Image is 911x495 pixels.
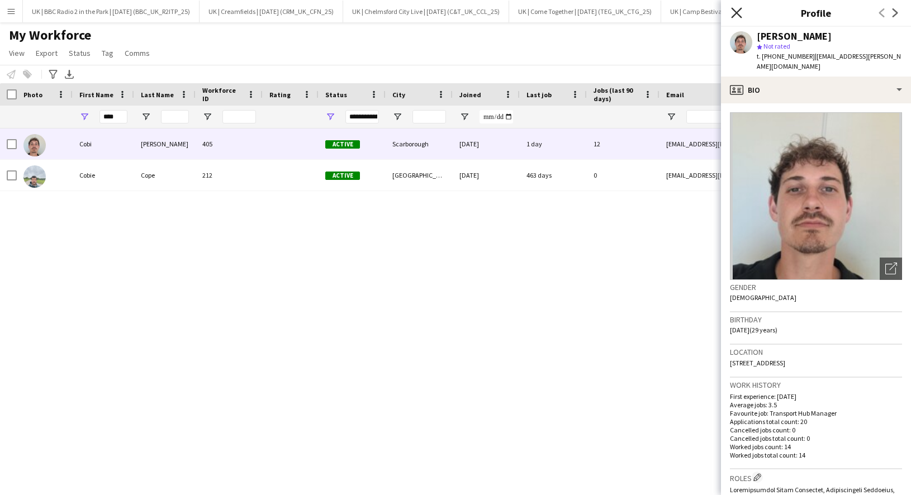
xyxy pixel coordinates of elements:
div: 405 [196,128,263,159]
span: My Workforce [9,27,91,44]
img: Cobi Venning-Brown [23,134,46,156]
div: Bio [721,77,911,103]
span: Export [36,48,58,58]
p: Favourite job: Transport Hub Manager [730,409,902,417]
input: Email Filter Input [686,110,876,123]
span: | [EMAIL_ADDRESS][PERSON_NAME][DOMAIN_NAME] [757,52,901,70]
span: View [9,48,25,58]
div: [DATE] [453,128,520,159]
div: 463 days [520,160,587,191]
div: [PERSON_NAME] [757,31,832,41]
span: Photo [23,91,42,99]
p: First experience: [DATE] [730,392,902,401]
button: UK | Come Together | [DATE] (TEG_UK_CTG_25) [509,1,661,22]
button: UK | Chelmsford City Live | [DATE] (C&T_UK_CCL_25) [343,1,509,22]
input: Joined Filter Input [480,110,513,123]
button: UK | Camp Bestival [GEOGRAPHIC_DATA] | [DATE] (SFG/ APL_UK_CBS_25) [661,1,886,22]
span: First Name [79,91,113,99]
span: Rating [269,91,291,99]
span: Joined [459,91,481,99]
button: Open Filter Menu [79,112,89,122]
img: Cobie Cope [23,165,46,188]
span: City [392,91,405,99]
h3: Profile [721,6,911,20]
button: Open Filter Menu [459,112,469,122]
div: Cobi [73,128,134,159]
app-action-btn: Advanced filters [46,68,60,81]
span: [DEMOGRAPHIC_DATA] [730,293,796,302]
span: Email [666,91,684,99]
span: [DATE] (29 years) [730,326,777,334]
p: Average jobs: 3.5 [730,401,902,409]
div: Cobie [73,160,134,191]
input: Workforce ID Filter Input [222,110,256,123]
span: Jobs (last 90 days) [594,86,639,103]
div: [EMAIL_ADDRESS][DOMAIN_NAME] [659,160,883,191]
div: Open photos pop-in [880,258,902,280]
span: Last Name [141,91,174,99]
p: Cancelled jobs count: 0 [730,426,902,434]
a: Status [64,46,95,60]
span: Workforce ID [202,86,243,103]
span: Status [325,91,347,99]
img: Crew avatar or photo [730,112,902,280]
div: 212 [196,160,263,191]
button: Open Filter Menu [666,112,676,122]
h3: Gender [730,282,902,292]
span: [STREET_ADDRESS] [730,359,785,367]
span: Not rated [763,42,790,50]
div: [GEOGRAPHIC_DATA] [386,160,453,191]
div: Cope [134,160,196,191]
div: [EMAIL_ADDRESS][PERSON_NAME][DOMAIN_NAME] [659,128,883,159]
span: Comms [125,48,150,58]
div: 12 [587,128,659,159]
span: Active [325,140,360,149]
a: Tag [97,46,118,60]
button: Open Filter Menu [325,112,335,122]
p: Worked jobs count: 14 [730,442,902,451]
app-action-btn: Export XLSX [63,68,76,81]
span: Tag [102,48,113,58]
button: Open Filter Menu [202,112,212,122]
h3: Location [730,347,902,357]
p: Worked jobs total count: 14 [730,451,902,459]
span: Last job [526,91,552,99]
span: t. [PHONE_NUMBER] [757,52,815,60]
div: 1 day [520,128,587,159]
button: UK | Creamfields | [DATE] (CRM_UK_CFN_25) [200,1,343,22]
button: Open Filter Menu [392,112,402,122]
a: Comms [120,46,154,60]
span: Active [325,172,360,180]
div: Scarborough [386,128,453,159]
button: UK | BBC Radio 2 in the Park | [DATE] (BBC_UK_R2ITP_25) [23,1,200,22]
h3: Birthday [730,315,902,325]
p: Cancelled jobs total count: 0 [730,434,902,442]
div: 0 [587,160,659,191]
input: Last Name Filter Input [161,110,189,123]
button: Open Filter Menu [141,112,151,122]
a: Export [31,46,62,60]
h3: Work history [730,380,902,390]
input: First Name Filter Input [99,110,127,123]
p: Applications total count: 20 [730,417,902,426]
a: View [4,46,29,60]
div: [DATE] [453,160,520,191]
div: [PERSON_NAME] [134,128,196,159]
h3: Roles [730,472,902,483]
input: City Filter Input [412,110,446,123]
span: Status [69,48,91,58]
